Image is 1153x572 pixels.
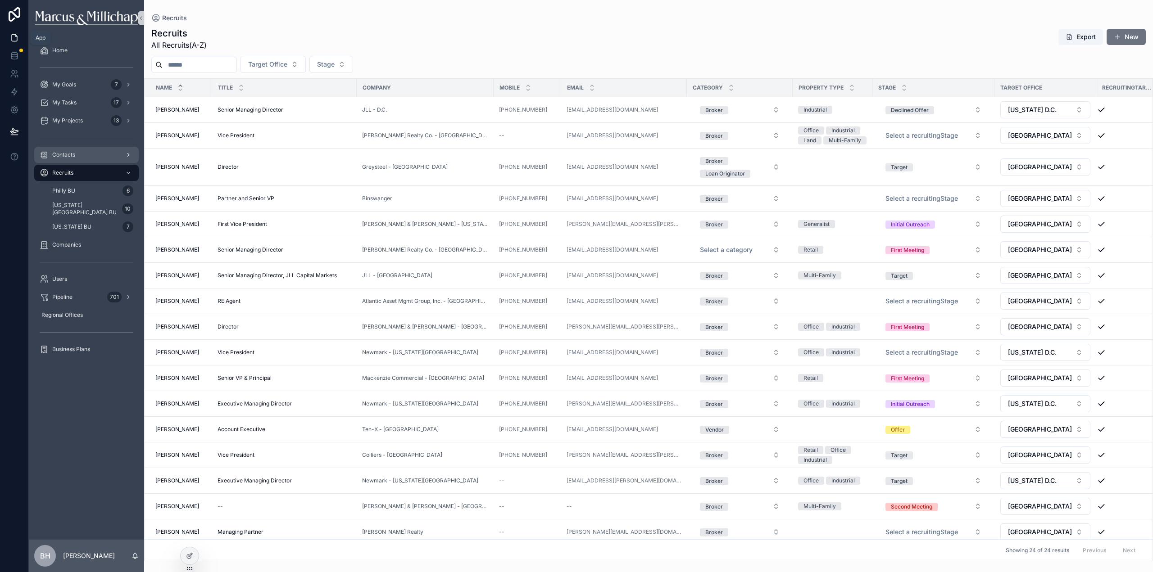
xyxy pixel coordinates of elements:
[1058,29,1103,45] button: Export
[878,344,989,360] button: Select Button
[155,221,199,228] span: [PERSON_NAME]
[1008,194,1072,203] span: [GEOGRAPHIC_DATA]
[155,349,199,356] span: [PERSON_NAME]
[34,237,139,253] a: Companies
[878,242,989,258] button: Select Button
[878,370,989,386] button: Select Button
[107,292,122,302] div: 701
[705,195,723,203] div: Broker
[1000,216,1090,233] button: Select Button
[878,318,989,335] a: Select Button
[362,323,488,330] a: [PERSON_NAME] & [PERSON_NAME] - [GEOGRAPHIC_DATA]
[885,297,958,306] span: Select a recruitingStage
[798,126,867,144] a: OfficeIndustrialLandMulti-Family
[1008,105,1057,114] span: [US_STATE] D.C.
[123,185,133,196] div: 6
[1107,29,1146,45] button: New
[831,126,855,135] div: Industrial
[362,221,488,228] a: [PERSON_NAME] & [PERSON_NAME] - [US_STATE][GEOGRAPHIC_DATA]
[878,293,989,309] button: Select Button
[1000,344,1090,361] button: Select Button
[803,106,827,114] div: Industrial
[155,272,207,279] a: [PERSON_NAME]
[362,374,484,382] a: Mackenzie Commercial - [GEOGRAPHIC_DATA]
[885,348,958,357] span: Select a recruitingStage
[52,117,83,124] span: My Projects
[567,297,681,305] a: [EMAIL_ADDRESS][DOMAIN_NAME]
[499,163,547,171] a: [PHONE_NUMBER]
[362,349,478,356] span: Newmark - [US_STATE][GEOGRAPHIC_DATA]
[29,36,144,369] div: scrollable content
[155,297,207,305] a: [PERSON_NAME]
[831,348,855,356] div: Industrial
[155,323,207,330] a: [PERSON_NAME]
[1000,318,1091,336] a: Select Button
[705,297,723,306] div: Broker
[891,374,924,383] div: First Meeting
[878,293,989,310] a: Select Button
[803,246,818,254] div: Retail
[1008,131,1072,140] span: [GEOGRAPHIC_DATA]
[693,102,787,118] button: Select Button
[700,271,728,280] button: Unselect BROKER
[891,106,929,114] div: Declined Offer
[693,153,787,181] button: Select Button
[218,195,274,202] span: Partner and Senior VP
[798,374,867,382] a: Retail
[218,349,351,356] a: Vice President
[155,246,199,253] span: [PERSON_NAME]
[1000,158,1090,176] button: Select Button
[878,102,989,118] button: Select Button
[567,272,658,279] a: [EMAIL_ADDRESS][DOMAIN_NAME]
[362,163,448,171] span: Greysteel - [GEOGRAPHIC_DATA]
[798,220,867,228] a: Generalist
[567,272,681,279] a: [EMAIL_ADDRESS][DOMAIN_NAME]
[1000,343,1091,361] a: Select Button
[705,323,723,331] div: Broker
[499,106,547,113] a: [PHONE_NUMBER]
[1000,189,1091,207] a: Select Button
[52,275,67,283] span: Users
[1000,395,1091,413] a: Select Button
[499,195,556,202] a: [PHONE_NUMBER]
[878,369,989,387] a: Select Button
[1000,126,1091,144] a: Select Button
[218,132,351,139] a: Vice President
[1000,215,1091,233] a: Select Button
[1008,162,1072,171] span: [GEOGRAPHIC_DATA]
[700,374,728,383] button: Unselect BROKER
[155,272,199,279] span: [PERSON_NAME]
[700,322,728,331] button: Unselect BROKER
[1008,322,1072,331] span: [GEOGRAPHIC_DATA]
[499,297,547,305] a: [PHONE_NUMBER]
[705,157,723,165] div: Broker
[885,194,958,203] span: Select a recruitingStage
[362,195,392,202] a: Binswanger
[1000,127,1090,144] button: Select Button
[567,221,681,228] a: [PERSON_NAME][EMAIL_ADDRESS][PERSON_NAME][PERSON_NAME][DOMAIN_NAME]
[218,163,239,171] span: Director
[52,151,75,158] span: Contacts
[155,163,207,171] a: [PERSON_NAME]
[218,132,254,139] span: Vice President
[155,297,199,305] span: [PERSON_NAME]
[248,60,287,69] span: Target Office
[218,163,351,171] a: Director
[499,221,547,228] a: [PHONE_NUMBER]
[123,221,133,232] div: 7
[52,187,75,194] span: Philly BU
[362,272,432,279] span: JLL - [GEOGRAPHIC_DATA]
[891,246,924,254] div: First Meeting
[52,241,81,248] span: Companies
[155,106,199,113] span: [PERSON_NAME]
[692,318,787,335] a: Select Button
[891,221,930,229] div: Initial Outreach
[567,106,681,113] a: [EMAIL_ADDRESS][DOMAIN_NAME]
[1000,241,1091,259] a: Select Button
[693,267,787,284] button: Select Button
[35,11,137,25] img: App logo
